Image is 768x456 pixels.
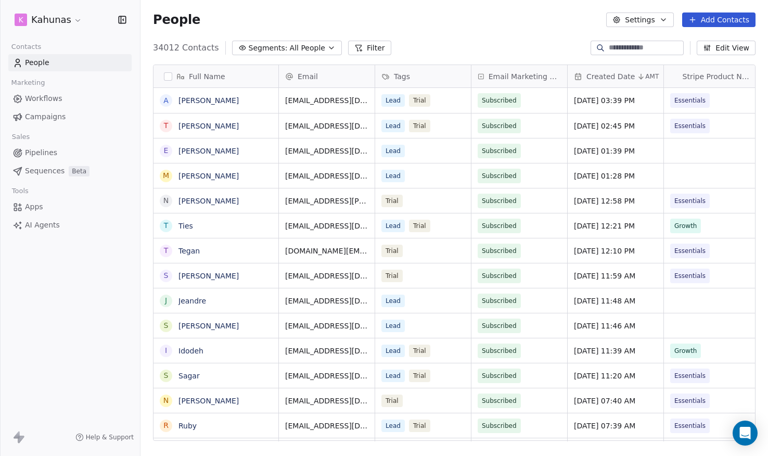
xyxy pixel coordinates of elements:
[574,296,657,306] span: [DATE] 11:48 AM
[178,247,200,255] a: Tegan
[25,57,49,68] span: People
[381,195,403,207] span: Trial
[7,183,33,199] span: Tools
[25,166,65,176] span: Sequences
[381,420,405,432] span: Lead
[482,321,517,331] span: Subscribed
[697,41,756,55] button: Edit View
[482,371,517,381] span: Subscribed
[178,96,239,105] a: [PERSON_NAME]
[381,395,403,407] span: Trial
[25,220,60,231] span: AI Agents
[381,145,405,157] span: Lead
[164,145,169,156] div: E
[381,94,405,107] span: Lead
[178,122,239,130] a: [PERSON_NAME]
[674,246,706,256] span: Essentials
[178,322,239,330] a: [PERSON_NAME]
[164,120,169,131] div: T
[285,221,368,231] span: [EMAIL_ADDRESS][DOMAIN_NAME]
[670,41,679,112] img: Stripe
[178,422,197,430] a: Ruby
[348,41,391,55] button: Filter
[674,371,706,381] span: Essentials
[7,75,49,91] span: Marketing
[674,271,706,281] span: Essentials
[482,421,517,431] span: Subscribed
[489,71,561,82] span: Email Marketing Consent
[69,166,89,176] span: Beta
[178,272,239,280] a: [PERSON_NAME]
[163,95,169,106] div: A
[574,421,657,431] span: [DATE] 07:39 AM
[381,370,405,382] span: Lead
[178,172,239,180] a: [PERSON_NAME]
[381,295,405,307] span: Lead
[381,345,405,357] span: Lead
[178,222,193,230] a: Ties
[290,43,325,54] span: All People
[482,221,517,231] span: Subscribed
[733,421,758,446] div: Open Intercom Messenger
[25,201,43,212] span: Apps
[164,370,169,381] div: S
[165,345,167,356] div: I
[574,121,657,131] span: [DATE] 02:45 PM
[471,65,567,87] div: Email Marketing Consent
[7,39,46,55] span: Contacts
[285,95,368,106] span: [EMAIL_ADDRESS][DOMAIN_NAME]
[178,347,203,355] a: Idodeh
[482,346,517,356] span: Subscribed
[164,270,169,281] div: S
[8,162,132,180] a: SequencesBeta
[482,146,517,156] span: Subscribed
[285,146,368,156] span: [EMAIL_ADDRESS][DOMAIN_NAME]
[409,220,430,232] span: Trial
[409,94,430,107] span: Trial
[381,270,403,282] span: Trial
[18,15,23,25] span: K
[285,196,368,206] span: [EMAIL_ADDRESS][PERSON_NAME][DOMAIN_NAME]
[75,433,134,441] a: Help & Support
[12,11,84,29] button: KKahunas
[285,271,368,281] span: [EMAIL_ADDRESS][DOMAIN_NAME]
[381,170,405,182] span: Lead
[674,221,697,231] span: Growth
[574,396,657,406] span: [DATE] 07:40 AM
[285,396,368,406] span: [EMAIL_ADDRESS][DOMAIN_NAME]
[381,245,403,257] span: Trial
[683,71,753,82] span: Stripe Product Name
[482,171,517,181] span: Subscribed
[164,320,169,331] div: s
[153,12,200,28] span: People
[394,71,410,82] span: Tags
[574,196,657,206] span: [DATE] 12:58 PM
[482,121,517,131] span: Subscribed
[645,72,659,81] span: AMT
[285,421,368,431] span: [EMAIL_ADDRESS][DOMAIN_NAME]
[574,321,657,331] span: [DATE] 11:46 AM
[178,197,239,205] a: [PERSON_NAME]
[409,345,430,357] span: Trial
[25,93,62,104] span: Workflows
[285,171,368,181] span: [EMAIL_ADDRESS][DOMAIN_NAME]
[409,420,430,432] span: Trial
[381,220,405,232] span: Lead
[482,246,517,256] span: Subscribed
[574,246,657,256] span: [DATE] 12:10 PM
[165,295,167,306] div: J
[674,346,697,356] span: Growth
[682,12,756,27] button: Add Contacts
[298,71,318,82] span: Email
[8,198,132,216] a: Apps
[164,245,169,256] div: T
[8,54,132,71] a: People
[674,121,706,131] span: Essentials
[178,297,206,305] a: Jeandre
[31,13,71,27] span: Kahunas
[674,396,706,406] span: Essentials
[381,120,405,132] span: Lead
[163,195,169,206] div: N
[674,95,706,106] span: Essentials
[7,129,34,145] span: Sales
